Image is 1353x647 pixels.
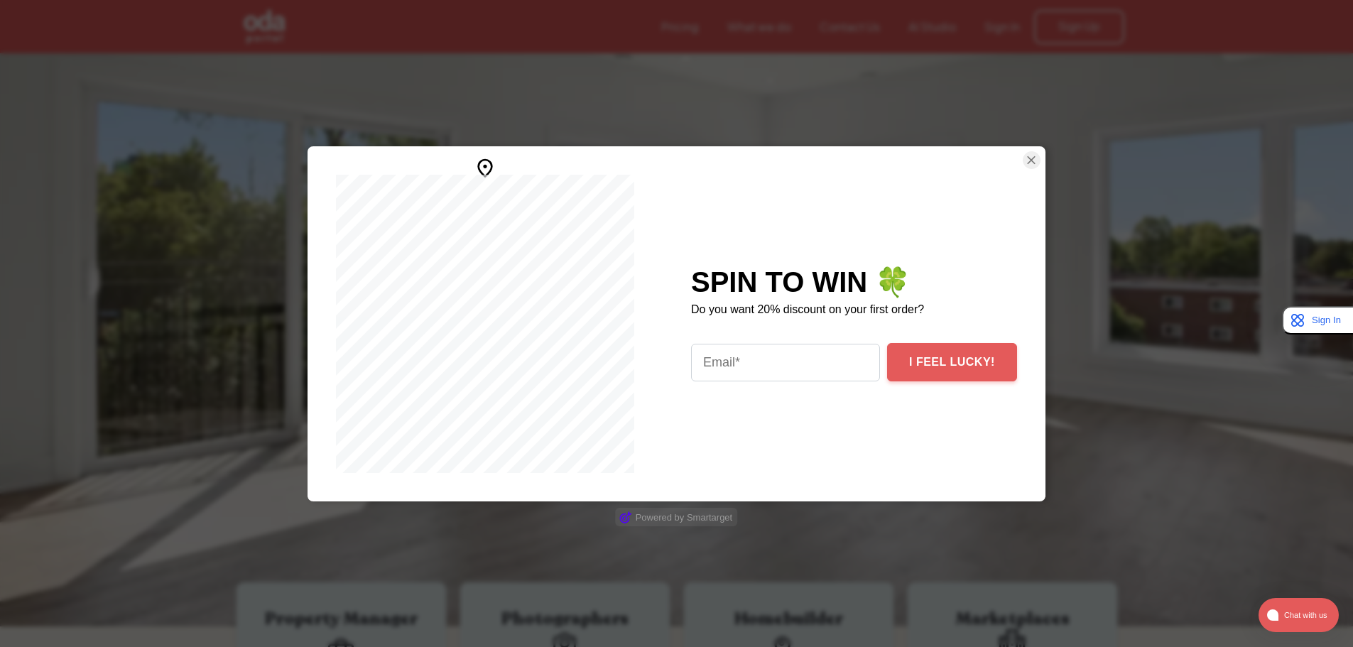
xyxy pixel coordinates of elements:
[1024,151,1038,169] img: Close Button Icon
[474,157,496,180] img: svg+xml;charset=utf-8,%0A%3Csvg%20xmlns%3D%22http%3A%2F%2Fwww.w3.org%2F2000%2Fsvg%22%20height%3D%...
[691,343,880,381] input: Email*
[691,266,1017,297] div: SPIN TO WIN 🍀
[887,343,1017,381] button: I FEEL LUCKY!
[691,302,1017,317] p: Do you want 20% discount on your first order?
[1259,598,1339,632] button: atlas-launcher
[1278,607,1330,623] span: Chat with us
[1023,151,1040,169] button: Close Smartarget Popup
